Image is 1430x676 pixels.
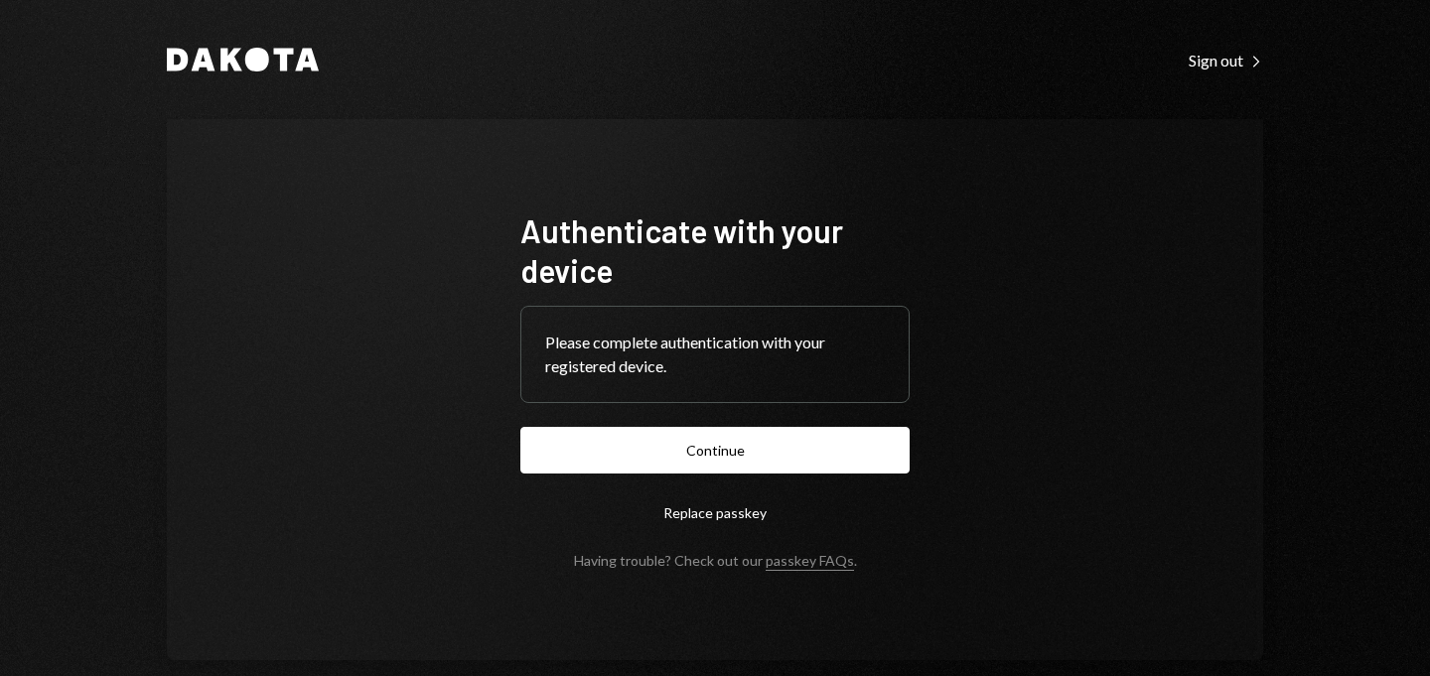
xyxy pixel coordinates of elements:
button: Replace passkey [520,489,910,536]
h1: Authenticate with your device [520,210,910,290]
a: Sign out [1189,49,1263,70]
div: Sign out [1189,51,1263,70]
div: Please complete authentication with your registered device. [545,331,885,378]
a: passkey FAQs [766,552,854,571]
div: Having trouble? Check out our . [574,552,857,569]
button: Continue [520,427,910,473]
